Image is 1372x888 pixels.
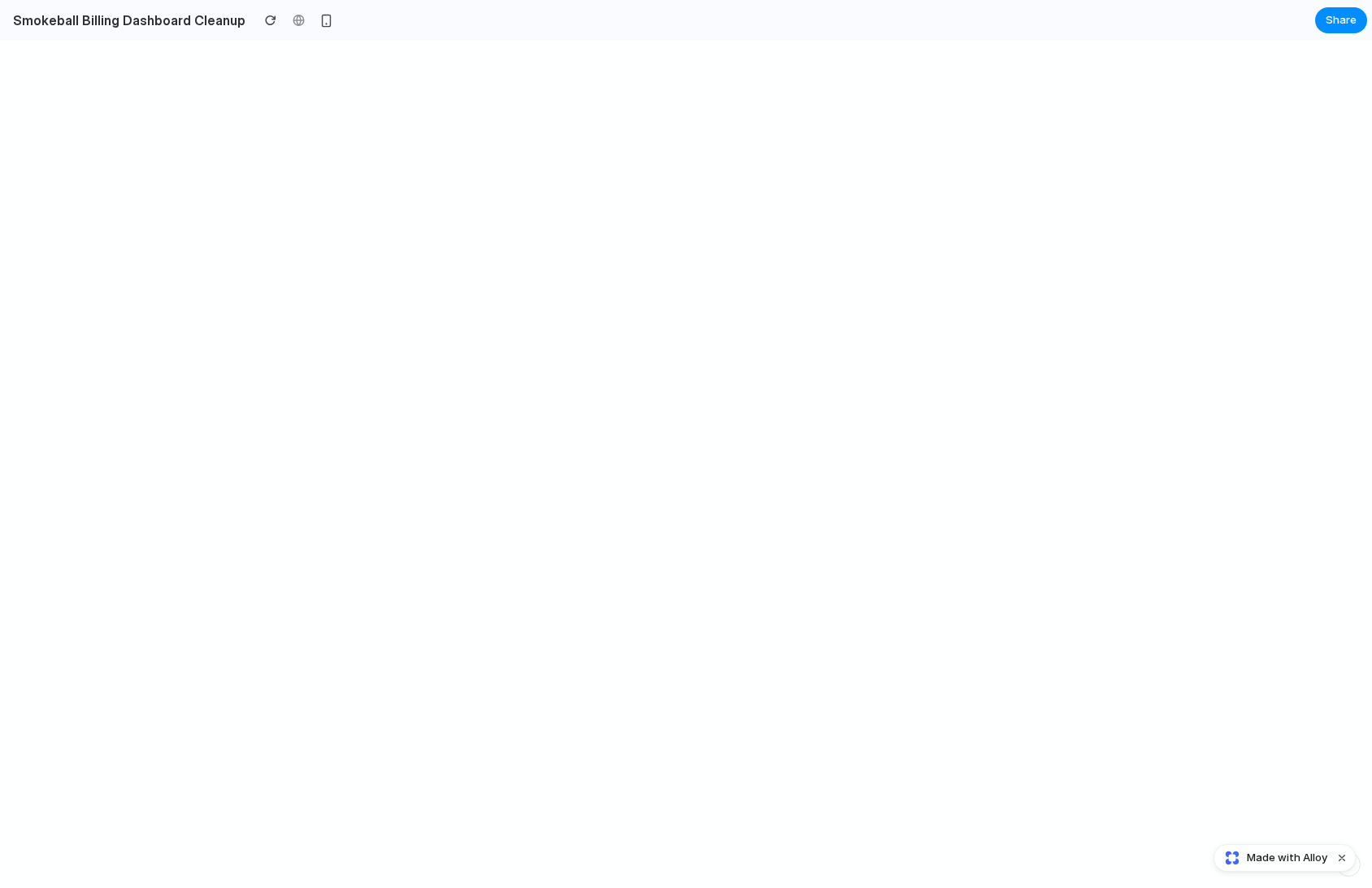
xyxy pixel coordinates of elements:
[1315,7,1367,33] button: Share
[1332,848,1352,868] button: Dismiss watermark
[7,11,245,30] h2: Smokeball Billing Dashboard Cleanup
[1214,850,1329,866] a: Made with Alloy
[1247,850,1327,866] span: Made with Alloy
[1326,12,1357,28] span: Share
